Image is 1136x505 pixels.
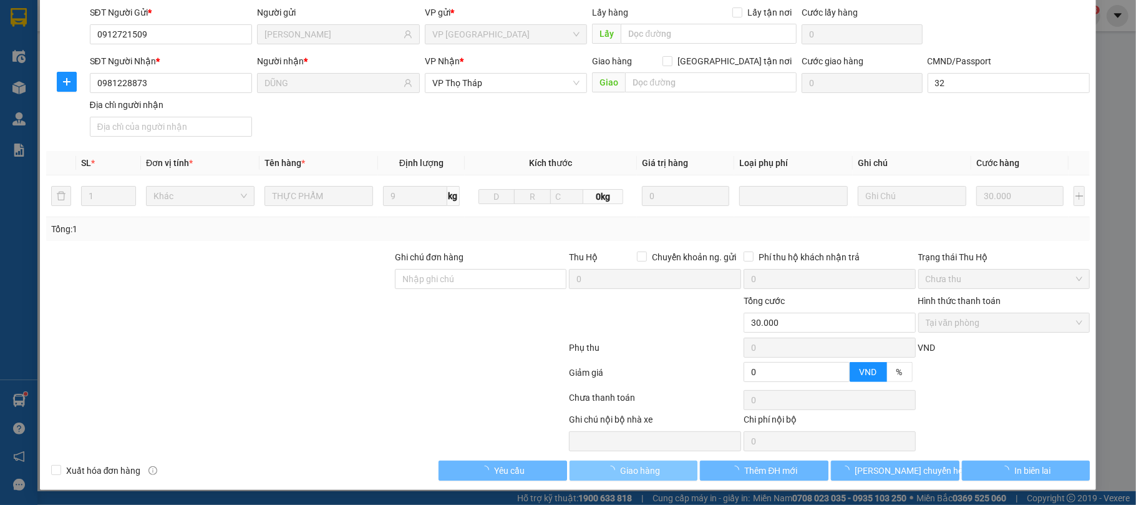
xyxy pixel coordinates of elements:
span: loading [1001,466,1014,474]
span: Giao hàng [620,464,660,478]
span: VND [860,367,877,377]
span: loading [841,466,855,474]
span: Phí thu hộ khách nhận trả [754,250,865,264]
input: D [478,189,515,204]
label: Cước lấy hàng [802,7,858,17]
div: Người gửi [257,6,420,19]
span: loading [606,466,620,474]
span: Định lượng [399,158,444,168]
label: Cước giao hàng [802,56,863,66]
span: Yêu cầu [494,464,525,478]
span: user [404,79,412,87]
input: Dọc đường [621,24,797,44]
span: loading [731,466,744,474]
div: Ghi chú nội bộ nhà xe [569,413,741,431]
input: Tên người gửi [265,27,401,41]
span: Xuất hóa đơn hàng [61,464,146,478]
button: plus [57,72,77,92]
span: Thêm ĐH mới [744,464,797,478]
span: VND [918,343,936,353]
input: VD: Bàn, Ghế [265,186,373,206]
span: VP Nhận [425,56,460,66]
span: user [404,30,412,39]
input: Dọc đường [625,72,797,92]
span: Giá trị hàng [642,158,688,168]
th: Ghi chú [853,151,971,175]
span: Chuyển khoản ng. gửi [647,250,741,264]
input: Tên người nhận [265,76,401,90]
div: Phụ thu [568,341,742,363]
label: Ghi chú đơn hàng [395,252,464,262]
button: [PERSON_NAME] chuyển hoàn [831,461,959,481]
b: GỬI : VP Thọ Tháp [16,91,157,111]
span: Giao [592,72,625,92]
li: Số 10 ngõ 15 Ngọc Hồi, Q.[PERSON_NAME], [GEOGRAPHIC_DATA] [117,31,522,46]
input: Địa chỉ của người nhận [90,117,253,137]
img: logo.jpg [16,16,78,78]
div: Người nhận [257,54,420,68]
span: Đơn vị tính [146,158,193,168]
span: loading [480,466,494,474]
input: C [550,189,583,204]
span: Cước hàng [976,158,1019,168]
span: [PERSON_NAME] chuyển hoàn [855,464,973,478]
div: Tổng: 1 [51,222,439,236]
div: CMND/Passport [928,54,1090,68]
div: Giảm giá [568,366,742,388]
span: plus [57,77,76,87]
span: SL [81,158,91,168]
div: Chi phí nội bộ [744,413,916,431]
span: Thu Hộ [569,252,598,262]
span: Chưa thu [926,270,1083,288]
input: Cước giao hàng [802,73,922,93]
span: info-circle [148,466,157,475]
span: VP Thọ Tháp [432,74,580,92]
th: Loại phụ phí [734,151,853,175]
button: Yêu cầu [439,461,567,481]
span: Tên hàng [265,158,305,168]
div: SĐT Người Gửi [90,6,253,19]
span: kg [447,186,460,206]
span: Giao hàng [592,56,632,66]
span: 0kg [583,189,623,204]
span: In biên lai [1014,464,1051,478]
div: VP gửi [425,6,588,19]
span: Khác [153,187,247,205]
div: Trạng thái Thu Hộ [918,250,1090,264]
input: Cước lấy hàng [802,24,922,44]
div: SĐT Người Nhận [90,54,253,68]
button: plus [1074,186,1085,206]
li: Hotline: 19001155 [117,46,522,62]
input: Ghi Chú [858,186,966,206]
span: Lấy hàng [592,7,628,17]
input: 0 [642,186,729,206]
input: Ghi chú đơn hàng [395,269,567,289]
input: 0 [976,186,1064,206]
span: Kích thước [529,158,572,168]
span: Lấy [592,24,621,44]
span: [GEOGRAPHIC_DATA] tận nơi [672,54,797,68]
div: Chưa thanh toán [568,391,742,413]
label: Hình thức thanh toán [918,296,1001,306]
span: % [896,367,903,377]
button: Thêm ĐH mới [700,461,828,481]
input: R [514,189,551,204]
button: Giao hàng [570,461,698,481]
span: Tại văn phòng [926,313,1083,332]
div: Địa chỉ người nhận [90,98,253,112]
button: delete [51,186,71,206]
span: Lấy tận nơi [742,6,797,19]
button: In biên lai [962,461,1090,481]
span: VP Ninh Bình [432,25,580,44]
span: Tổng cước [744,296,785,306]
